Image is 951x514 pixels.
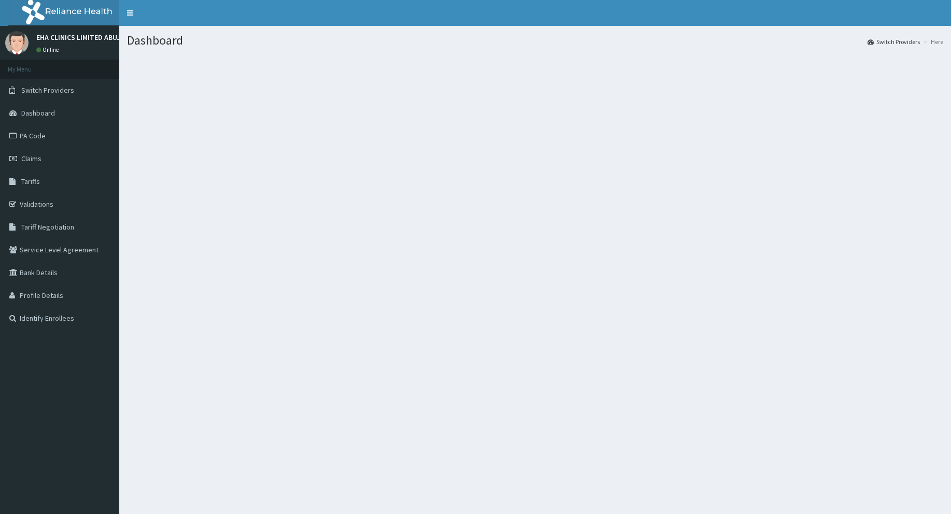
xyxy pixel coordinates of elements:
[36,34,124,41] p: EHA CLINICS LIMITED ABUJA
[21,222,74,232] span: Tariff Negotiation
[21,108,55,118] span: Dashboard
[36,46,61,53] a: Online
[21,154,41,163] span: Claims
[21,85,74,95] span: Switch Providers
[5,31,29,54] img: User Image
[868,37,920,46] a: Switch Providers
[921,37,943,46] li: Here
[127,34,943,47] h1: Dashboard
[21,177,40,186] span: Tariffs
